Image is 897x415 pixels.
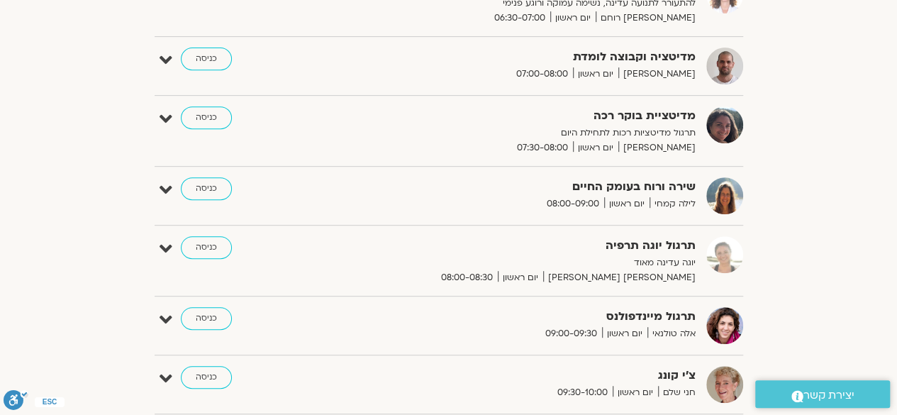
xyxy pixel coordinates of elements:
span: יום ראשון [550,11,596,26]
span: 07:30-08:00 [512,140,573,155]
span: חני שלם [658,385,696,400]
span: [PERSON_NAME] [618,140,696,155]
a: כניסה [181,366,232,389]
a: כניסה [181,48,232,70]
span: 09:30-10:00 [552,385,613,400]
span: [PERSON_NAME] [PERSON_NAME] [543,270,696,285]
strong: צ'י קונג [348,366,696,385]
a: כניסה [181,177,232,200]
span: יום ראשון [498,270,543,285]
a: כניסה [181,307,232,330]
span: יצירת קשר [803,386,854,405]
span: [PERSON_NAME] [618,67,696,82]
a: יצירת קשר [755,380,890,408]
span: אלה טולנאי [647,326,696,341]
strong: מדיטציה וקבוצה לומדת [348,48,696,67]
strong: שירה ורוח בעומק החיים [348,177,696,197]
span: יום ראשון [613,385,658,400]
span: 08:00-09:00 [542,197,604,211]
strong: מדיטציית בוקר רכה [348,106,696,126]
p: תרגול מדיטציות רכות לתחילת היום [348,126,696,140]
a: כניסה [181,106,232,129]
p: יוגה עדינה מאוד [348,255,696,270]
span: יום ראשון [573,67,618,82]
span: 07:00-08:00 [511,67,573,82]
span: יום ראשון [604,197,650,211]
span: 08:00-08:30 [436,270,498,285]
span: יום ראשון [602,326,647,341]
strong: תרגול יוגה תרפיה [348,236,696,255]
a: כניסה [181,236,232,259]
strong: תרגול מיינדפולנס [348,307,696,326]
span: 09:00-09:30 [540,326,602,341]
span: 06:30-07:00 [489,11,550,26]
span: לילה קמחי [650,197,696,211]
span: יום ראשון [573,140,618,155]
span: [PERSON_NAME] רוחם [596,11,696,26]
